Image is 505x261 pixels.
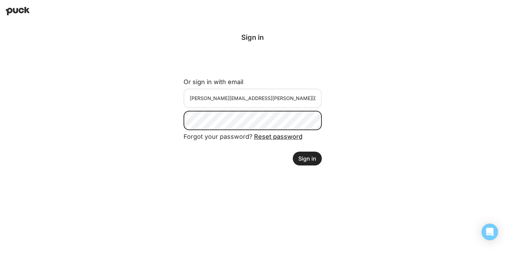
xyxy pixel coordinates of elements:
button: Sign in [293,152,322,165]
input: Email [184,89,322,108]
div: Sign in [184,33,322,42]
iframe: Sign in with Google Button [180,53,325,69]
img: Puck home [6,7,30,15]
a: Reset password [254,133,302,140]
div: Open Intercom Messenger [481,224,498,240]
label: Or sign in with email [184,78,243,85]
span: Forgot your password? [184,133,302,140]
